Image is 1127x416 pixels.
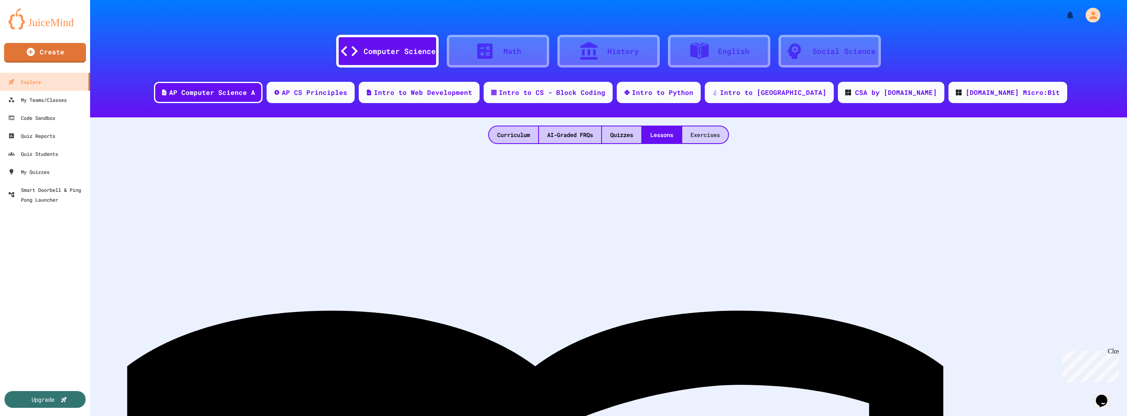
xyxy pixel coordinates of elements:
[1077,6,1102,25] div: My Account
[8,77,41,87] div: Explore
[607,46,639,57] div: History
[4,43,86,63] a: Create
[642,126,681,143] div: Lessons
[489,126,538,143] div: Curriculum
[282,88,347,97] div: AP CS Principles
[539,126,601,143] div: AI-Graded FRQs
[3,3,57,52] div: Chat with us now!Close
[8,167,50,177] div: My Quizzes
[364,46,436,57] div: Computer Science
[956,90,962,95] img: CODE_logo_RGB.png
[1059,348,1119,382] iframe: chat widget
[169,88,255,97] div: AP Computer Science A
[682,126,728,143] div: Exercises
[8,149,58,159] div: Quiz Students
[966,88,1060,97] div: [DOMAIN_NAME] Micro:Bit
[8,113,55,123] div: Code Sandbox
[8,95,67,105] div: My Teams/Classes
[718,46,749,57] div: English
[503,46,521,57] div: Math
[632,88,693,97] div: Intro to Python
[374,88,472,97] div: Intro to Web Development
[1050,8,1077,22] div: My Notifications
[720,88,826,97] div: Intro to [GEOGRAPHIC_DATA]
[812,46,876,57] div: Social Science
[32,395,54,404] div: Upgrade
[845,90,851,95] img: CODE_logo_RGB.png
[8,185,87,205] div: Smart Doorbell & Ping Pong Launcher
[499,88,605,97] div: Intro to CS - Block Coding
[855,88,937,97] div: CSA by [DOMAIN_NAME]
[8,131,55,141] div: Quiz Reports
[602,126,641,143] div: Quizzes
[1093,383,1119,408] iframe: chat widget
[8,8,82,29] img: logo-orange.svg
